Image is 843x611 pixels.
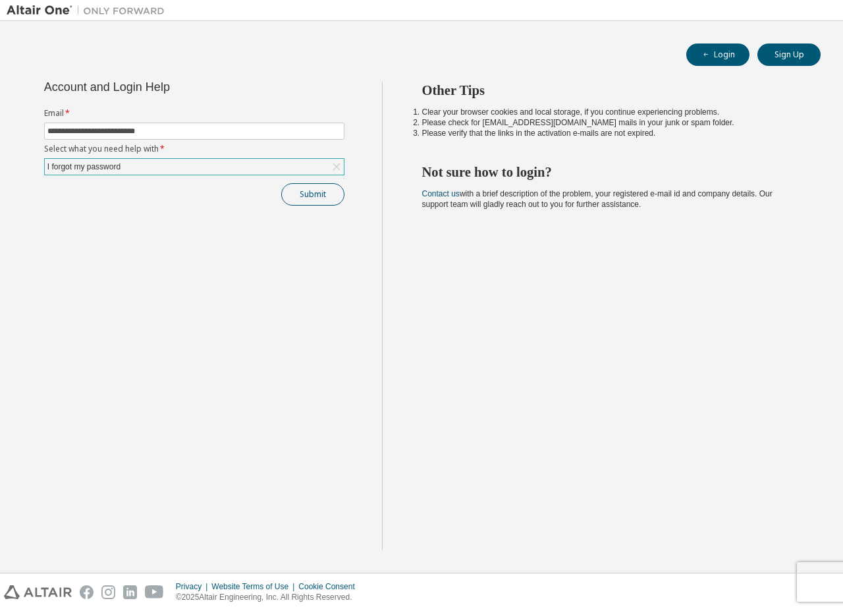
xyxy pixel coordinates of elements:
li: Please check for [EMAIL_ADDRESS][DOMAIN_NAME] mails in your junk or spam folder. [422,117,798,128]
li: Please verify that the links in the activation e-mails are not expired. [422,128,798,138]
img: instagram.svg [101,585,115,599]
label: Select what you need help with [44,144,344,154]
li: Clear your browser cookies and local storage, if you continue experiencing problems. [422,107,798,117]
div: I forgot my password [45,159,344,175]
label: Email [44,108,344,119]
p: © 2025 Altair Engineering, Inc. All Rights Reserved. [176,592,363,603]
img: youtube.svg [145,585,164,599]
a: Contact us [422,189,460,198]
div: Cookie Consent [298,581,362,592]
h2: Not sure how to login? [422,163,798,181]
h2: Other Tips [422,82,798,99]
button: Sign Up [757,44,821,66]
img: facebook.svg [80,585,94,599]
img: linkedin.svg [123,585,137,599]
img: Altair One [7,4,171,17]
div: Account and Login Help [44,82,285,92]
div: I forgot my password [45,160,122,174]
button: Login [686,44,749,66]
img: altair_logo.svg [4,585,72,599]
div: Website Terms of Use [211,581,298,592]
span: with a brief description of the problem, your registered e-mail id and company details. Our suppo... [422,189,773,209]
button: Submit [281,183,344,206]
div: Privacy [176,581,211,592]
